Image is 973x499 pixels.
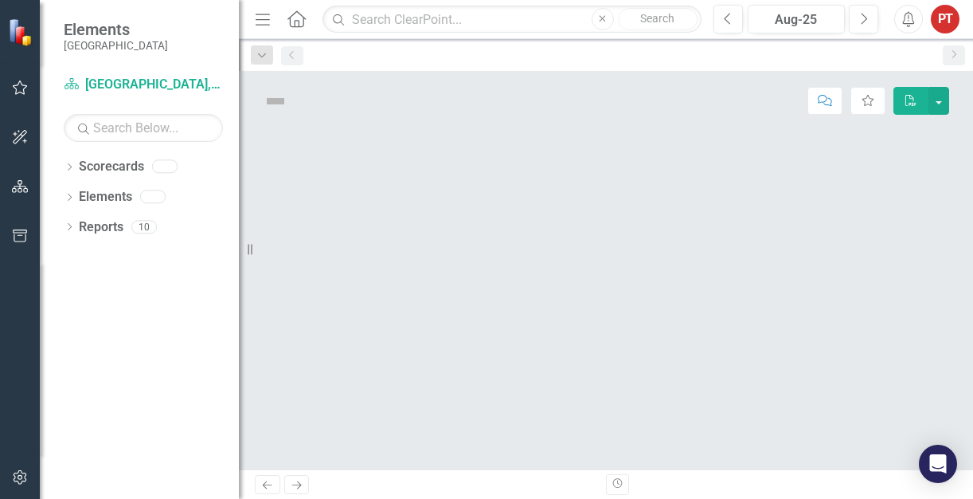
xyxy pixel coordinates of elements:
a: Scorecards [79,158,144,176]
span: Elements [64,20,168,39]
div: Open Intercom Messenger [919,445,957,483]
button: Search [618,8,698,30]
small: [GEOGRAPHIC_DATA] [64,39,168,52]
a: [GEOGRAPHIC_DATA], [GEOGRAPHIC_DATA] Business Initiatives [64,76,223,94]
button: PT [931,5,959,33]
a: Reports [79,218,123,237]
input: Search Below... [64,114,223,142]
img: ClearPoint Strategy [8,18,36,46]
img: Not Defined [263,88,288,114]
div: 10 [131,220,157,234]
button: Aug-25 [748,5,845,33]
span: Search [640,12,674,25]
input: Search ClearPoint... [322,6,701,33]
a: Elements [79,188,132,206]
div: Aug-25 [753,10,839,29]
